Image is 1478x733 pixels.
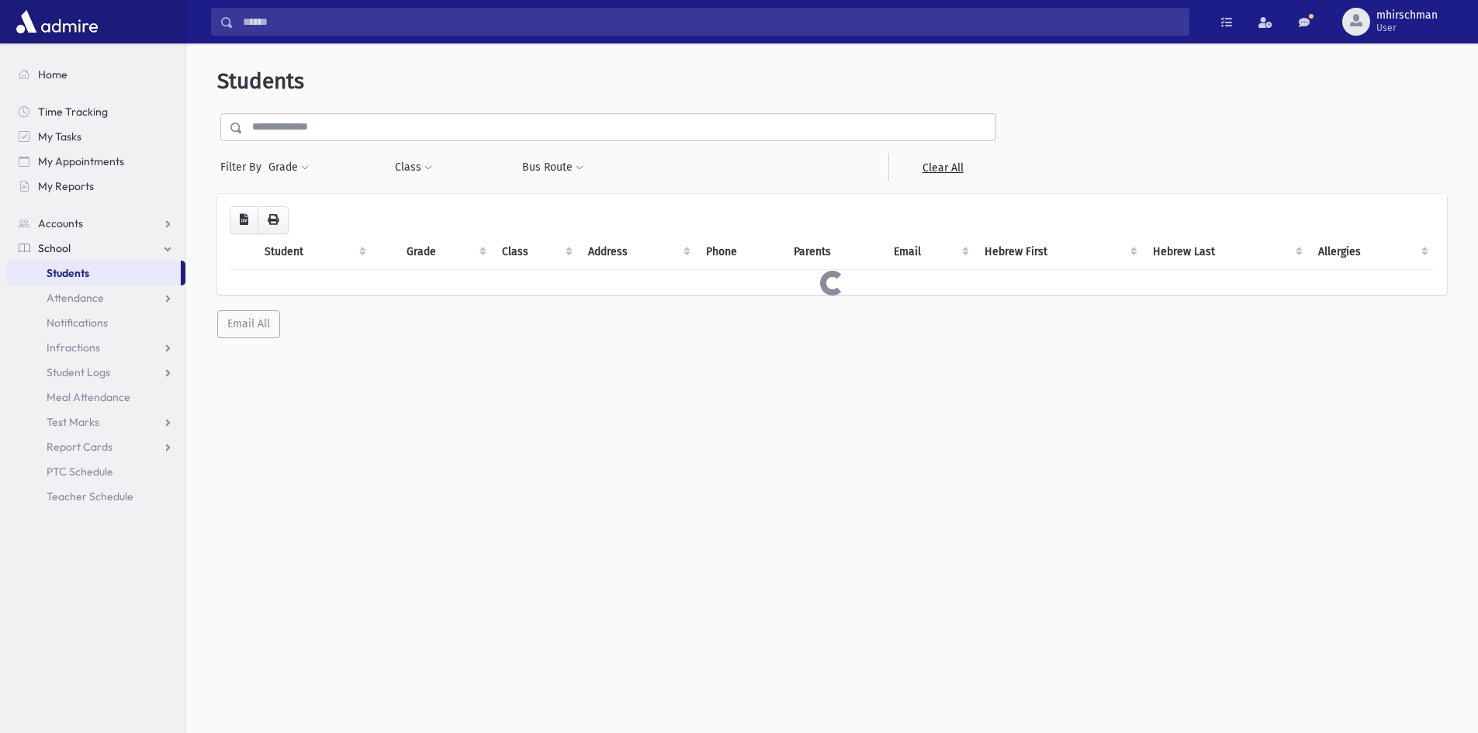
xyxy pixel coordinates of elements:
th: Student [255,234,372,270]
a: Meal Attendance [6,385,185,410]
span: Infractions [47,341,100,354]
th: Allergies [1309,234,1435,270]
th: Email [884,234,975,270]
span: User [1376,22,1438,34]
span: Meal Attendance [47,390,130,404]
a: Report Cards [6,434,185,459]
span: Teacher Schedule [47,489,133,503]
button: Email All [217,310,280,338]
a: My Reports [6,174,185,199]
th: Parents [784,234,884,270]
a: Attendance [6,285,185,310]
span: Students [217,68,304,94]
input: Search [234,8,1189,36]
span: Test Marks [47,415,99,429]
a: Home [6,62,185,87]
button: CSV [230,206,258,234]
a: Clear All [888,154,996,182]
th: Grade [397,234,492,270]
span: Notifications [47,316,108,330]
button: Class [394,154,433,182]
th: Class [493,234,580,270]
span: mhirschman [1376,9,1438,22]
span: My Appointments [38,154,124,168]
span: Students [47,266,89,280]
span: PTC Schedule [47,465,113,479]
a: Accounts [6,211,185,236]
a: School [6,236,185,261]
a: Time Tracking [6,99,185,124]
span: Report Cards [47,440,112,454]
a: Student Logs [6,360,185,385]
th: Phone [697,234,784,270]
span: Home [38,67,67,81]
th: Hebrew Last [1144,234,1310,270]
a: Test Marks [6,410,185,434]
button: Grade [268,154,310,182]
a: Notifications [6,310,185,335]
span: My Reports [38,179,94,193]
a: Students [6,261,181,285]
a: My Tasks [6,124,185,149]
button: Bus Route [521,154,584,182]
span: Filter By [220,159,268,175]
button: Print [258,206,289,234]
span: My Tasks [38,130,81,143]
span: Student Logs [47,365,110,379]
a: My Appointments [6,149,185,174]
span: Accounts [38,216,83,230]
a: Teacher Schedule [6,484,185,509]
a: Infractions [6,335,185,360]
img: AdmirePro [12,6,102,37]
span: Attendance [47,291,104,305]
th: Address [579,234,697,270]
span: Time Tracking [38,105,108,119]
a: PTC Schedule [6,459,185,484]
th: Hebrew First [975,234,1143,270]
span: School [38,241,71,255]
